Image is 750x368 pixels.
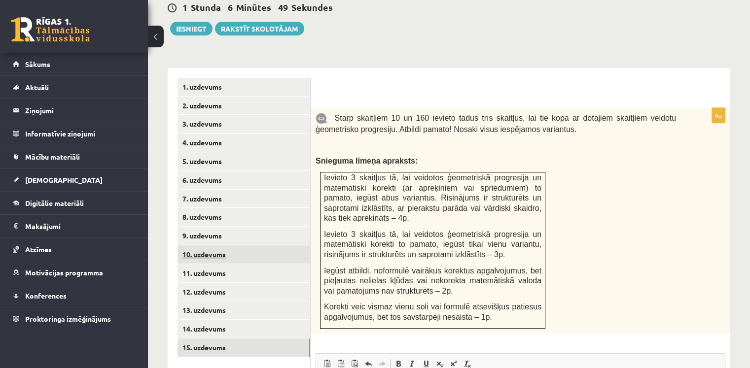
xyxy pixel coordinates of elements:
[13,122,136,145] a: Informatīvie ziņojumi
[191,1,221,13] span: Stunda
[13,238,136,261] a: Atzīmes
[25,152,80,161] span: Mācību materiāli
[13,168,136,191] a: [DEMOGRAPHIC_DATA]
[291,1,333,13] span: Sekundes
[178,245,310,264] a: 10. uzdevums
[13,192,136,214] a: Digitālie materiāli
[324,230,541,259] span: Ievieto 3 skaitļus tā, lai veidotos ģeometriskā progresija un matemātiski korekti to pamato, iegū...
[324,267,541,295] span: Iegūst atbildi, noformulē vairākus korektus apgalvojumus, bet pieļautas nelielas kļūdas vai nekor...
[25,122,136,145] legend: Informatīvie ziņojumi
[25,314,111,323] span: Proktoringa izmēģinājums
[178,283,310,301] a: 12. uzdevums
[236,1,271,13] span: Minūtes
[25,99,136,122] legend: Ziņojumi
[13,145,136,168] a: Mācību materiāli
[25,199,84,207] span: Digitālie materiāli
[13,76,136,99] a: Aktuāli
[25,245,52,254] span: Atzīmes
[13,53,136,75] a: Sākums
[11,17,90,42] a: Rīgas 1. Tālmācības vidusskola
[25,60,50,68] span: Sākums
[178,227,310,245] a: 9. uzdevums
[13,307,136,330] a: Proktoringa izmēģinājums
[25,83,49,92] span: Aktuāli
[324,173,541,222] span: Ievieto 3 skaitļus tā, lai veidotos ģeometriskā progresija un matemātiski korekti (ar aprēķiniem ...
[316,114,676,134] span: Starp skaitļiem 10 un 160 ievieto tādus trīs skaitļus, lai tie kopā ar dotajiem skaitļiem veidotu...
[278,1,288,13] span: 49
[178,264,310,282] a: 11. uzdevums
[178,152,310,170] a: 5. uzdevums
[178,115,310,133] a: 3. uzdevums
[13,99,136,122] a: Ziņojumi
[178,208,310,226] a: 8. uzdevums
[13,284,136,307] a: Konferences
[25,215,136,237] legend: Maksājumi
[25,291,67,300] span: Konferences
[178,134,310,152] a: 4. uzdevums
[228,1,233,13] span: 6
[10,10,399,20] body: Editor, wiswyg-editor-user-answer-47024747110240
[170,22,213,35] button: Iesniegt
[178,190,310,208] a: 7. uzdevums
[13,261,136,284] a: Motivācijas programma
[321,92,324,96] img: Balts.png
[316,157,418,165] span: Snieguma līmeņa apraksts:
[178,78,310,96] a: 1. uzdevums
[178,338,310,357] a: 15. uzdevums
[215,22,304,35] a: Rakstīt skolotājam
[316,113,327,124] img: 9k=
[324,302,541,321] span: Korekti veic vismaz vienu soli vai formulē atsevišķus patiesus apgalvojumus, bet tos savstarpēji ...
[178,301,310,319] a: 13. uzdevums
[182,1,187,13] span: 1
[13,215,136,237] a: Maksājumi
[178,171,310,189] a: 6. uzdevums
[178,97,310,115] a: 2. uzdevums
[712,107,725,123] p: 4p
[25,268,103,277] span: Motivācijas programma
[25,175,103,184] span: [DEMOGRAPHIC_DATA]
[178,320,310,338] a: 14. uzdevums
